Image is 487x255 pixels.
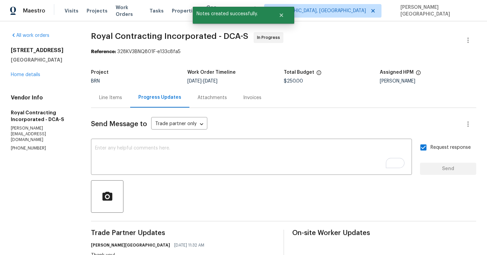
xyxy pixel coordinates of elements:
span: Projects [87,7,108,14]
span: - [187,79,217,84]
span: [GEOGRAPHIC_DATA], [GEOGRAPHIC_DATA] [270,7,366,14]
div: Trade partner only [151,119,207,130]
span: The hpm assigned to this work order. [416,70,421,79]
span: Visits [65,7,78,14]
span: Maestro [23,7,45,14]
h5: Total Budget [284,70,314,75]
h5: [GEOGRAPHIC_DATA] [11,56,75,63]
span: Send Message to [91,121,147,127]
button: Close [270,8,293,22]
div: Attachments [198,94,227,101]
span: In Progress [257,34,283,41]
span: [DATE] [203,79,217,84]
a: Home details [11,72,40,77]
span: The total cost of line items that have been proposed by Opendoor. This sum includes line items th... [316,70,322,79]
span: $250.00 [284,79,303,84]
span: Tasks [149,8,164,13]
span: Properties [172,7,198,14]
div: Invoices [243,94,261,101]
span: Work Orders [116,4,141,18]
span: Trade Partner Updates [91,230,275,236]
div: 328KV3BNQ801F-e133c8fa5 [91,48,476,55]
span: On-site Worker Updates [292,230,476,236]
span: [DATE] 11:32 AM [174,242,204,249]
span: Royal Contracting Incorporated - DCA-S [91,32,248,40]
span: Request response [431,144,471,151]
a: All work orders [11,33,49,38]
h2: [STREET_ADDRESS] [11,47,75,54]
h5: Project [91,70,109,75]
span: Geo Assignments [206,4,243,18]
h5: Assigned HPM [380,70,414,75]
h5: Work Order Timeline [187,70,236,75]
p: [PHONE_NUMBER] [11,145,75,151]
b: Reference: [91,49,116,54]
span: Notes created successfully. [193,7,270,21]
span: [DATE] [187,79,202,84]
div: Progress Updates [138,94,181,101]
textarea: To enrich screen reader interactions, please activate Accessibility in Grammarly extension settings [95,146,408,169]
span: BRN [91,79,100,84]
span: [PERSON_NAME][GEOGRAPHIC_DATA] [398,4,477,18]
h5: Royal Contracting Incorporated - DCA-S [11,109,75,123]
p: [PERSON_NAME][EMAIL_ADDRESS][DOMAIN_NAME] [11,125,75,143]
h6: [PERSON_NAME][GEOGRAPHIC_DATA] [91,242,170,249]
h4: Vendor Info [11,94,75,101]
div: Line Items [99,94,122,101]
div: [PERSON_NAME] [380,79,476,84]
